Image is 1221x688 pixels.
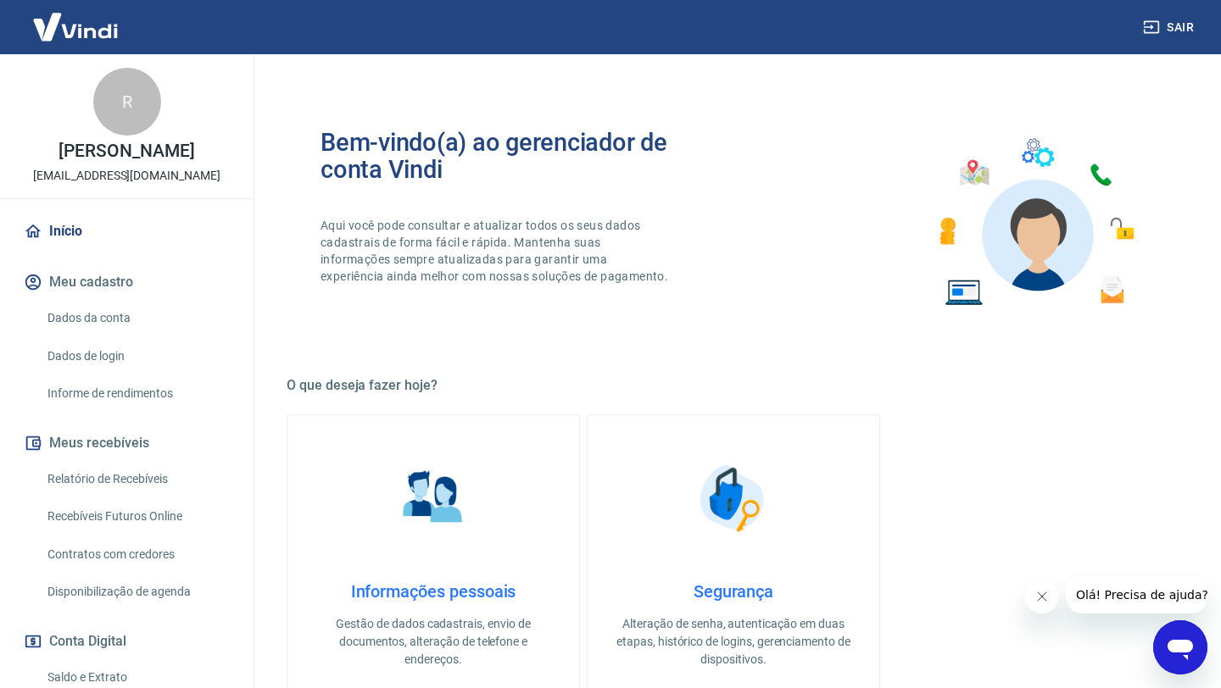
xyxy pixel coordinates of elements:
p: Alteração de senha, autenticação em duas etapas, histórico de logins, gerenciamento de dispositivos. [615,615,852,669]
iframe: Fechar mensagem [1025,580,1059,613]
p: [PERSON_NAME] [59,142,194,160]
h4: Informações pessoais [315,581,552,602]
a: Início [20,213,233,250]
div: R [93,68,161,136]
a: Relatório de Recebíveis [41,462,233,497]
p: [EMAIL_ADDRESS][DOMAIN_NAME] [33,167,220,185]
img: Imagem de um avatar masculino com diversos icones exemplificando as funcionalidades do gerenciado... [924,129,1146,316]
iframe: Botão para abrir a janela de mensagens [1153,620,1207,674]
h5: O que deseja fazer hoje? [287,377,1180,394]
button: Conta Digital [20,623,233,660]
p: Gestão de dados cadastrais, envio de documentos, alteração de telefone e endereços. [315,615,552,669]
img: Informações pessoais [391,456,476,541]
a: Dados da conta [41,301,233,336]
iframe: Mensagem da empresa [1066,576,1207,613]
span: Olá! Precisa de ajuda? [10,12,142,25]
a: Informe de rendimentos [41,376,233,411]
img: Vindi [20,1,131,53]
p: Aqui você pode consultar e atualizar todos os seus dados cadastrais de forma fácil e rápida. Mant... [321,217,672,285]
button: Meus recebíveis [20,424,233,462]
button: Sair [1140,12,1201,43]
a: Dados de login [41,339,233,374]
img: Segurança [691,456,776,541]
a: Disponibilização de agenda [41,574,233,609]
a: Recebíveis Futuros Online [41,499,233,534]
h2: Bem-vindo(a) ao gerenciador de conta Vindi [321,129,733,183]
h4: Segurança [615,581,852,602]
button: Meu cadastro [20,264,233,301]
a: Contratos com credores [41,537,233,572]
